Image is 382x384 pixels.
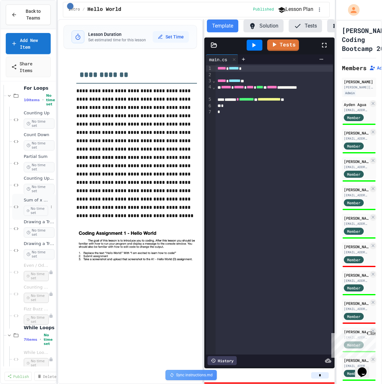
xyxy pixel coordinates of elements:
[344,244,369,249] div: [PERSON_NAME]
[347,228,361,234] span: Member
[208,356,237,365] div: History
[24,198,48,203] span: Sum of x numbers - User Input
[44,333,55,346] span: No time set
[344,79,374,85] div: [PERSON_NAME]
[344,165,369,169] div: [EMAIL_ADDRESS][DOMAIN_NAME]
[24,132,55,138] span: Count Down
[24,338,37,342] span: 7 items
[278,5,313,13] button: Lesson Plan
[24,241,55,247] span: Drawing a Triangle | User Input
[243,20,284,32] button: Solution
[206,56,230,63] div: main.cs
[347,143,361,149] span: Member
[206,72,212,78] div: 2
[212,85,216,90] span: Fold line
[344,130,369,136] div: [PERSON_NAME]
[329,331,376,358] iframe: chat widget
[24,206,48,216] span: No time set
[24,358,49,368] span: No time set
[153,31,189,43] button: Set Time
[344,187,369,192] div: [PERSON_NAME]
[24,176,55,181] span: Counting Up - User Input
[344,159,369,164] div: [PERSON_NAME]
[347,200,361,206] span: Member
[24,110,55,116] span: Counting Up
[49,357,53,362] div: Unpublished
[207,20,238,32] button: Template
[267,39,299,51] a: Tests
[341,3,361,17] div: My Account
[253,7,274,12] span: Published
[24,118,55,129] span: No time set
[46,94,55,106] span: No time set
[24,306,49,312] span: Fizz Buzz | Interview Program
[347,314,361,319] span: Member
[24,227,55,238] span: No time set
[206,54,238,64] div: main.cs
[344,272,369,278] div: [PERSON_NAME]
[344,364,369,368] div: [EMAIL_ADDRESS][DOMAIN_NAME]
[206,103,212,109] div: 6
[24,219,55,225] span: Drawing a Triangle
[206,96,212,103] div: 5
[48,204,55,210] button: More options
[24,140,55,151] span: No time set
[344,102,369,107] div: Ayden Agua
[24,184,55,194] span: No time set
[24,350,49,355] span: While Loops | Intro
[24,154,55,159] span: Partial Sum
[347,171,361,177] span: Member
[344,329,369,335] div: [PERSON_NAME]
[355,358,376,378] iframe: chat widget
[42,97,44,102] span: •
[253,7,276,12] div: Content is published and visible to students
[347,371,361,376] span: Member
[212,78,216,83] span: Fold line
[347,115,361,120] span: Member
[6,33,51,54] a: Add New Item
[344,300,369,306] div: [PERSON_NAME] [PERSON_NAME]
[289,20,322,32] button: Tests
[24,162,55,172] span: No time set
[21,8,45,21] span: Back to Teams
[40,337,41,342] span: •
[342,63,367,72] h2: Members
[344,278,369,283] div: [EMAIL_ADDRESS][DOMAIN_NAME]
[344,108,369,112] div: [EMAIL_ADDRESS][DOMAIN_NAME]
[344,90,356,96] div: Admin
[24,285,49,290] span: Counting Up - Only Odds
[327,20,367,32] button: Settings
[49,292,53,296] div: Unpublished
[49,270,53,274] div: Unpublished
[24,98,40,102] span: 10 items
[166,370,217,380] div: Sync instructions.md
[24,271,49,281] span: No time set
[88,37,146,43] p: Set estimated time for this lesson
[24,325,55,331] span: While Loops
[3,3,44,41] div: Chat with us now!Close
[344,221,369,226] div: [EMAIL_ADDRESS][DOMAIN_NAME]
[87,6,121,13] span: Hello World
[206,78,212,84] div: 3
[24,315,49,325] span: No time set
[24,263,49,268] span: Even / Odd - Practice for Fizz Buzz
[4,372,32,381] a: Publish
[24,85,55,91] span: For Loops
[347,285,361,291] span: Member
[88,31,146,37] h3: Lesson Duration
[344,85,374,90] div: [PERSON_NAME][EMAIL_ADDRESS][PERSON_NAME][DOMAIN_NAME]
[206,84,212,96] div: 4
[6,4,51,25] button: Back to Teams
[24,249,55,259] span: No time set
[347,257,361,263] span: Member
[206,65,212,72] div: 1
[34,372,59,381] a: Delete
[82,7,85,12] span: /
[344,357,369,363] div: [PERSON_NAME]
[344,193,369,198] div: [EMAIL_ADDRESS][DOMAIN_NAME]
[344,136,369,141] div: [EMAIL_ADDRESS][DOMAIN_NAME]
[344,250,369,255] div: [EMAIL_ADDRESS][DOMAIN_NAME]
[206,109,212,115] div: 7
[49,314,53,318] div: Unpublished
[24,293,49,303] span: No time set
